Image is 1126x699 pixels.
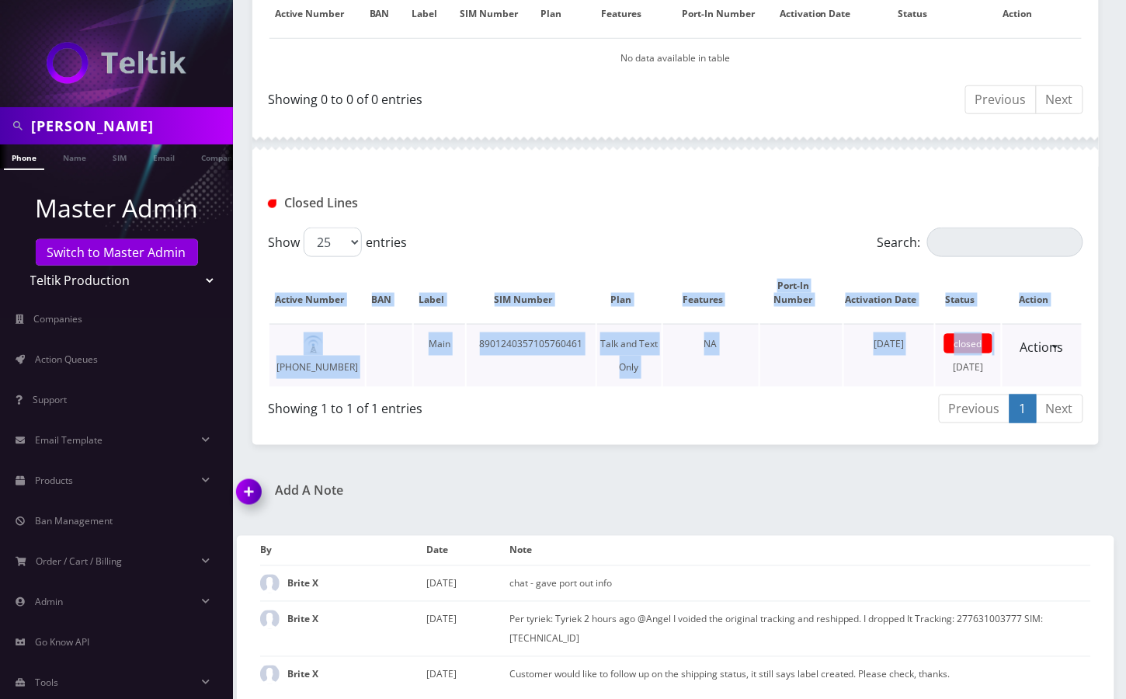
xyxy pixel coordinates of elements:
[33,393,67,406] span: Support
[597,263,661,322] th: Plan: activate to sort column ascending
[268,200,276,208] img: Closed Lines
[509,656,1091,692] td: Customer would like to follow up on the shipping status, it still says label created. Please chec...
[1036,395,1083,423] a: Next
[260,536,426,565] th: By
[467,324,596,387] td: 8901240357105760461
[36,239,198,266] a: Switch to Master Admin
[35,635,89,649] span: Go Know API
[35,595,63,608] span: Admin
[35,474,73,487] span: Products
[269,324,365,387] td: [PHONE_NUMBER]
[269,38,1082,78] td: No data available in table
[965,85,1037,114] a: Previous
[268,393,664,418] div: Showing 1 to 1 of 1 entries
[268,228,407,257] label: Show entries
[878,228,1083,257] label: Search:
[426,536,509,565] th: Date
[34,312,83,325] span: Companies
[105,144,134,169] a: SIM
[426,565,509,601] td: [DATE]
[287,668,318,681] strong: Brite X
[844,263,934,322] th: Activation Date: activate to sort column ascending
[414,263,465,322] th: Label: activate to sort column ascending
[193,144,245,169] a: Company
[939,395,1010,423] a: Previous
[936,324,1001,387] td: [DATE]
[268,84,664,109] div: Showing 0 to 0 of 0 entries
[268,196,524,210] h1: Closed Lines
[304,228,362,257] select: Showentries
[936,263,1001,322] th: Status: activate to sort column ascending
[145,144,182,169] a: Email
[1010,332,1074,362] a: Actions
[509,565,1091,601] td: chat - gave port out info
[304,336,323,355] img: default.png
[35,676,58,689] span: Tools
[31,111,229,141] input: Search in Company
[509,601,1091,656] td: Per tyriek: Tyriek 2 hours ago @Angel I voided the original tracking and reshipped. I dropped It ...
[47,42,186,84] img: Teltik Production
[760,263,843,322] th: Port-In Number: activate to sort column ascending
[509,536,1091,565] th: Note
[35,433,103,447] span: Email Template
[927,228,1083,257] input: Search:
[36,555,123,568] span: Order / Cart / Billing
[237,484,664,499] a: Add A Note
[55,144,94,169] a: Name
[426,601,509,656] td: [DATE]
[1036,85,1083,114] a: Next
[944,334,992,353] span: closed
[4,144,44,170] a: Phone
[1010,395,1037,423] a: 1
[269,263,365,322] th: Active Number: activate to sort column descending
[35,353,98,366] span: Action Queues
[663,324,759,387] td: NA
[426,656,509,692] td: [DATE]
[663,263,759,322] th: Features: activate to sort column ascending
[874,337,904,350] span: [DATE]
[287,613,318,626] strong: Brite X
[367,263,412,322] th: BAN: activate to sort column ascending
[467,263,596,322] th: SIM Number: activate to sort column ascending
[1003,263,1082,322] th: Action : activate to sort column ascending
[597,324,661,387] td: Talk and Text Only
[414,324,465,387] td: Main
[35,514,113,527] span: Ban Management
[287,577,318,590] strong: Brite X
